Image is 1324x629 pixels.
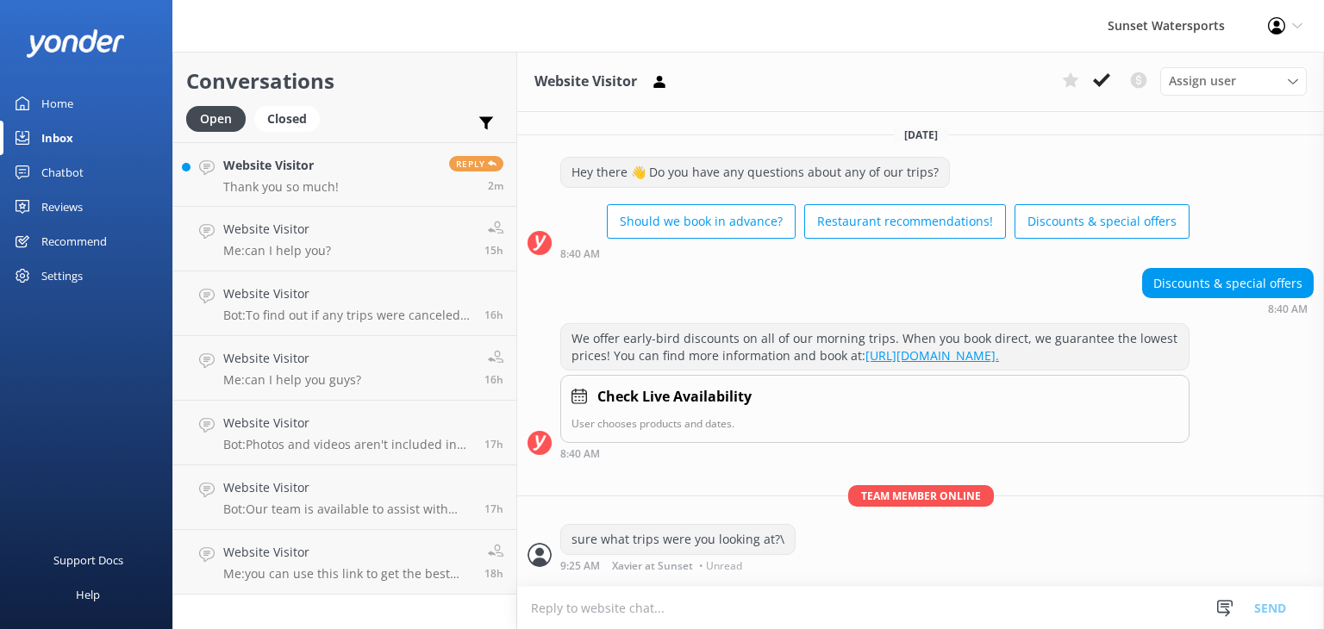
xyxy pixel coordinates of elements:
a: Website VisitorBot:Photos and videos aren't included in the Parasail Flight price, but you can pu... [173,401,516,465]
div: Jul 29 2025 07:40am (UTC -05:00) America/Cancun [1142,302,1314,314]
h4: Website Visitor [223,220,331,239]
h4: Website Visitor [223,349,361,368]
div: Hey there 👋 Do you have any questions about any of our trips? [561,158,949,187]
div: Settings [41,258,83,293]
button: Discounts & special offers [1015,204,1190,239]
h3: Website Visitor [534,71,637,93]
button: Restaurant recommendations! [804,204,1006,239]
a: Website VisitorMe:can I help you?15h [173,207,516,271]
button: Should we book in advance? [607,204,796,239]
span: Oct 10 2025 03:53pm (UTC -05:00) America/Cancun [484,308,503,322]
div: Chatbot [41,155,84,190]
p: Thank you so much! [223,179,339,195]
strong: 8:40 AM [1268,304,1308,314]
h4: Website Visitor [223,478,472,497]
h4: Check Live Availability [597,386,752,408]
h4: Website Visitor [223,284,472,303]
a: Website VisitorMe:you can use this link to get the best rates18h [173,530,516,595]
div: Assign User [1160,67,1307,95]
strong: 8:40 AM [560,449,600,459]
div: 2025-07-29T16:39:30.443 [528,580,1314,609]
span: Oct 11 2025 08:00am (UTC -05:00) America/Cancun [488,178,503,193]
div: Open [186,106,246,132]
div: Closed [254,106,320,132]
p: Me: can I help you? [223,243,331,258]
a: Website VisitorThank you so much!Reply2m [173,142,516,207]
span: Oct 10 2025 02:14pm (UTC -05:00) America/Cancun [484,501,503,516]
span: Oct 10 2025 04:43pm (UTC -05:00) America/Cancun [484,243,503,258]
span: Oct 10 2025 01:40pm (UTC -05:00) America/Cancun [484,566,503,581]
img: yonder-white-logo.png [26,29,125,58]
span: Oct 10 2025 03:19pm (UTC -05:00) America/Cancun [484,372,503,387]
a: Website VisitorMe:can I help you guys?16h [173,336,516,401]
div: Help [76,577,100,612]
span: Reply [449,156,503,171]
h4: Website Visitor [223,156,339,175]
div: Jul 29 2025 07:40am (UTC -05:00) America/Cancun [560,447,1190,459]
div: Reviews [41,190,83,224]
strong: 9:25 AM [560,561,600,571]
a: Website VisitorBot:To find out if any trips were canceled [DATE], please call our office at [PHON... [173,271,516,336]
h2: Conversations [186,65,503,97]
div: Conversation was closed. [560,580,1314,609]
div: sure what trips were you looking at?\ [561,525,795,554]
span: [DATE] [894,128,948,142]
strong: 8:40 AM [560,249,600,259]
p: User chooses products and dates. [571,415,1178,432]
span: • Unread [699,561,742,571]
span: Assign user [1169,72,1236,90]
p: Me: can I help you guys? [223,372,361,388]
h4: Website Visitor [223,543,472,562]
div: Inbox [41,121,73,155]
div: Home [41,86,73,121]
span: Xavier at Sunset [612,561,693,571]
div: Discounts & special offers [1143,269,1313,298]
div: Support Docs [53,543,123,577]
span: Team member online [848,485,994,507]
div: We offer early-bird discounts on all of our morning trips. When you book direct, we guarantee the... [561,324,1189,370]
p: Bot: Our team is available to assist with bookings from 8am to 8pm. Please call us at [PHONE_NUMB... [223,501,472,517]
p: Me: you can use this link to get the best rates [223,566,472,582]
a: Open [186,109,254,128]
span: Oct 10 2025 02:21pm (UTC -05:00) America/Cancun [484,437,503,452]
a: Closed [254,109,328,128]
a: Website VisitorBot:Our team is available to assist with bookings from 8am to 8pm. Please call us ... [173,465,516,530]
a: [URL][DOMAIN_NAME]. [865,347,999,364]
p: Bot: Photos and videos aren't included in the Parasail Flight price, but you can purchase a profe... [223,437,472,452]
div: Jul 29 2025 07:40am (UTC -05:00) America/Cancun [560,247,1190,259]
h4: Website Visitor [223,414,472,433]
div: Jul 29 2025 08:25am (UTC -05:00) America/Cancun [560,559,796,571]
div: Recommend [41,224,107,258]
p: Bot: To find out if any trips were canceled [DATE], please call our office at [PHONE_NUMBER]. The... [223,308,472,323]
